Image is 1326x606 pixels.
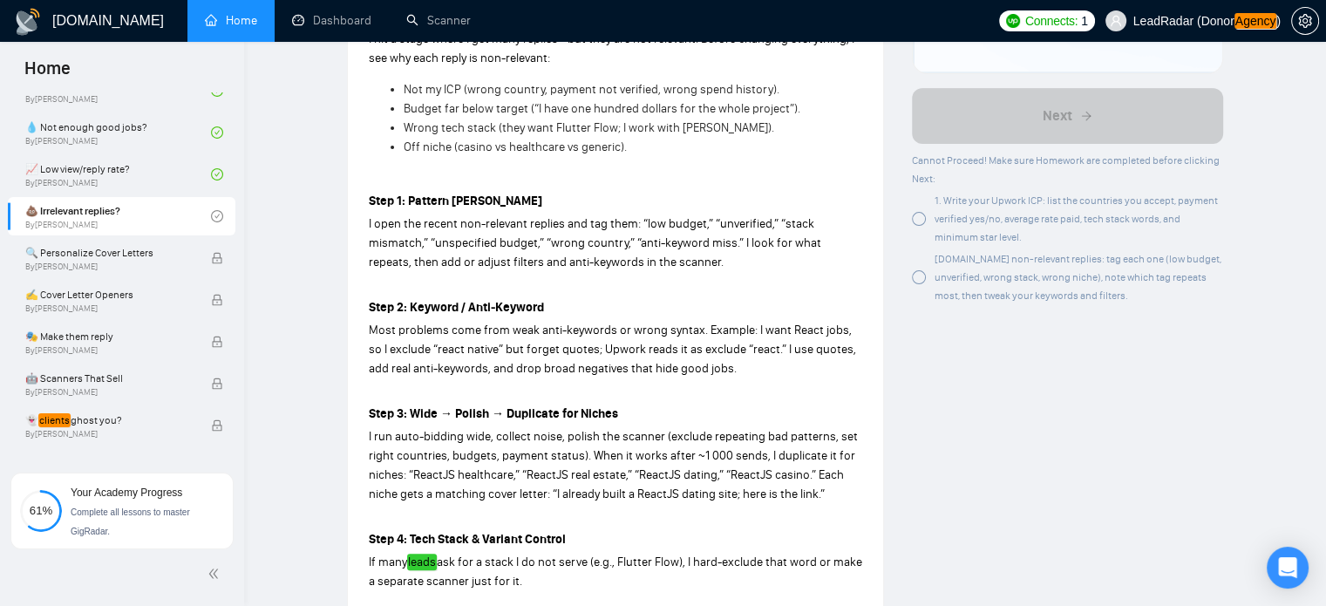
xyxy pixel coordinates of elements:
span: lock [211,252,223,264]
span: lock [211,378,223,390]
span: lock [211,336,223,348]
span: By [PERSON_NAME] [25,429,193,439]
a: 💩 Irrelevant replies?By[PERSON_NAME] [25,197,211,235]
span: Off niche (casino vs healthcare vs generic). [404,140,627,154]
span: 🔍 Personalize Cover Letters [25,244,193,262]
span: Cannot Proceed! Make sure Homework are completed before clicking Next: [912,154,1220,185]
span: 🙈 meeting no-shows? [25,453,193,471]
a: setting [1291,14,1319,28]
strong: Step 1: Pattern [PERSON_NAME] [369,194,542,208]
span: check-circle [211,210,223,222]
em: leads [407,554,437,570]
span: Complete all lessons to master GigRadar. [71,507,190,536]
button: setting [1291,7,1319,35]
em: clients [38,413,71,427]
img: logo [14,8,42,36]
span: 🤖 Scanners That Sell [25,370,193,387]
span: Wrong tech stack (they want Flutter Flow; I work with [PERSON_NAME]). [404,120,774,135]
span: 1. Write your Upwork ICP: list the countries you accept, payment verified yes/no, average rate pa... [935,194,1218,243]
span: Your Academy Progress [71,487,182,499]
span: 🎭 Make them reply [25,328,193,345]
span: setting [1292,14,1318,28]
strong: Step 2: Keyword / Anti‑Keyword [369,300,544,315]
span: ✍️ Cover Letter Openers [25,286,193,303]
span: By [PERSON_NAME] [25,262,193,272]
span: 61% [20,505,62,516]
span: check-circle [211,168,223,180]
img: upwork-logo.png [1006,14,1020,28]
a: searchScanner [406,13,471,28]
span: check-circle [211,126,223,139]
a: homeHome [205,13,257,28]
em: Agency [1234,13,1277,29]
strong: Step 3: Wide → Polish → Duplicate for Niches [369,406,618,421]
span: 👻 ghost you? [25,403,121,438]
a: 📈 Low view/reply rate?By[PERSON_NAME] [25,155,211,194]
span: By [PERSON_NAME] [25,387,193,398]
span: Home [10,56,85,92]
span: LeadRadar (Donor ) [1133,15,1281,27]
span: lock [211,294,223,306]
a: dashboardDashboard [292,13,371,28]
span: Connects: [1025,11,1078,31]
span: [DOMAIN_NAME] non-relevant replies: tag each one (low budget, unverified, wrong stack, wrong nich... [935,253,1221,302]
span: I run auto-bidding wide, collect noise, polish the scanner (exclude repeating bad patterns, set r... [369,429,858,501]
span: If many ask for a stack I do not serve (e.g., Flutter Flow), I hard-exclude that word or make a s... [369,554,862,589]
span: By [PERSON_NAME] [25,303,193,314]
strong: Step 4: Tech Stack & Variant Control [369,532,566,547]
span: user [1110,15,1122,27]
span: Most problems come from weak anti-keywords or wrong syntax. Example: I want React jobs, so I excl... [369,323,856,376]
span: By [PERSON_NAME] [25,345,193,356]
button: Next [912,88,1223,144]
div: Open Intercom Messenger [1267,547,1309,589]
span: Next [1043,106,1072,126]
span: double-left [207,565,225,582]
span: Not my ICP (wrong country, payment not verified, wrong spend history). [404,82,779,97]
span: lock [211,419,223,432]
span: Budget far below target (“I have one hundred dollars for the whole project”). [404,101,800,116]
span: 1 [1081,11,1088,31]
span: I open the recent non-relevant replies and tag them: “low budget,” “unverified,” “stack mismatch,... [369,216,821,269]
a: 💧 Not enough good jobs?By[PERSON_NAME] [25,113,211,152]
